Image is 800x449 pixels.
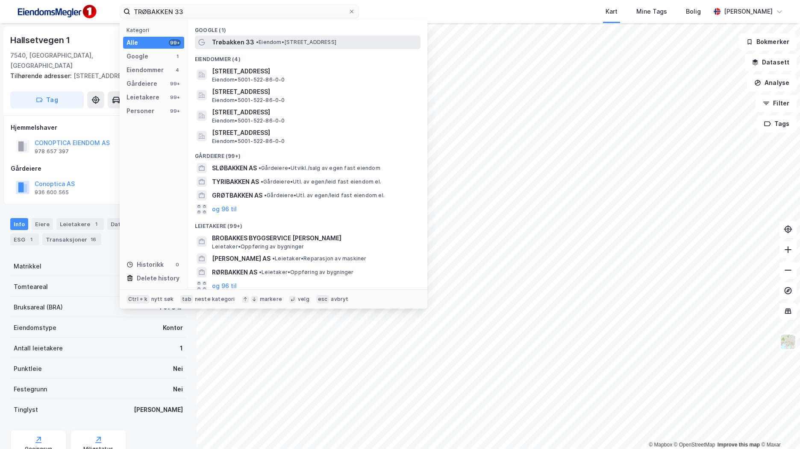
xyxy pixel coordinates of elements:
span: • [256,39,259,45]
div: Info [10,218,28,230]
span: Trøbakken 33 [212,37,254,47]
div: Hallsetvegen 1 [10,33,72,47]
div: ESG [10,233,39,245]
div: 936 600 565 [35,189,69,196]
span: Eiendom • 5001-522-86-0-0 [212,138,285,145]
span: • [259,269,262,275]
button: Tags [757,115,797,132]
span: Eiendom • 5001-522-86-0-0 [212,117,285,124]
div: Datasett [107,218,139,230]
div: nytt søk [151,296,174,303]
div: 1 [92,220,100,228]
div: Antall leietakere [14,343,63,353]
div: Hjemmelshaver [11,122,186,133]
div: Eiere [32,218,53,230]
div: 99+ [169,94,181,101]
span: [STREET_ADDRESS] [212,87,417,97]
div: 0 [174,261,181,268]
span: Leietaker • Reparasjon av maskiner [272,255,367,262]
div: 1 [27,235,35,244]
span: BROBAKKES BYGGSERVICE [PERSON_NAME] [212,233,417,243]
div: Kategori [126,27,184,33]
div: 99+ [169,108,181,114]
div: Kontor [163,323,183,333]
span: Gårdeiere • Utvikl./salg av egen fast eiendom [259,165,380,172]
span: GRØTBAKKEN AS [212,190,262,201]
div: Google [126,51,148,61]
div: Bruksareal (BRA) [14,302,63,312]
span: • [261,178,263,185]
div: Gårdeiere [126,79,157,89]
div: Alle [126,38,138,48]
span: • [272,255,275,262]
div: markere [260,296,282,303]
button: Analyse [747,74,797,91]
span: [PERSON_NAME] AS [212,254,271,264]
span: Gårdeiere • Utl. av egen/leid fast eiendom el. [261,178,381,185]
span: [STREET_ADDRESS] [212,107,417,117]
div: 16 [89,235,98,244]
div: Delete history [137,273,179,283]
button: Bokmerker [739,33,797,50]
div: Transaksjoner [42,233,101,245]
button: og 96 til [212,281,237,291]
div: Gårdeiere [11,163,186,174]
div: Gårdeiere (99+) [188,146,427,161]
div: esc [316,295,329,303]
img: Z [780,334,796,350]
div: 1 [180,343,183,353]
span: RØRBAKKEN AS [212,267,257,277]
div: Leietakere (99+) [188,216,427,231]
span: TYRIBAKKEN AS [212,177,259,187]
div: neste kategori [195,296,235,303]
button: og 96 til [212,204,237,214]
div: [STREET_ADDRESS] [10,71,179,81]
input: Søk på adresse, matrikkel, gårdeiere, leietakere eller personer [130,5,348,18]
img: F4PB6Px+NJ5v8B7XTbfpPpyloAAAAASUVORK5CYII= [14,2,99,21]
div: Kart [606,6,618,17]
div: Tinglyst [14,405,38,415]
div: Eiendommer [126,65,164,75]
div: Bolig [686,6,701,17]
div: Ctrl + k [126,295,150,303]
span: Tilhørende adresser: [10,72,74,79]
button: Tag [10,91,84,108]
div: avbryt [331,296,348,303]
span: • [259,165,261,171]
div: tab [180,295,193,303]
a: Improve this map [718,442,760,448]
div: Punktleie [14,364,42,374]
a: OpenStreetMap [674,442,715,448]
div: 4 [174,67,181,73]
div: Leietakere [56,218,104,230]
span: SLØBAKKEN AS [212,163,257,173]
span: [STREET_ADDRESS] [212,128,417,138]
div: Eiendomstype [14,323,56,333]
span: Leietaker • Oppføring av bygninger [259,269,354,276]
div: Mine Tags [636,6,667,17]
button: Filter [756,95,797,112]
a: Mapbox [649,442,672,448]
div: 7540, [GEOGRAPHIC_DATA], [GEOGRAPHIC_DATA] [10,50,121,71]
div: Kontrollprogram for chat [757,408,800,449]
span: Eiendom • [STREET_ADDRESS] [256,39,336,46]
div: velg [298,296,309,303]
button: Datasett [744,54,797,71]
span: Eiendom • 5001-522-86-0-0 [212,97,285,104]
div: Leietakere [126,92,159,102]
div: Historikk [126,259,164,270]
span: • [264,192,267,198]
div: Nei [173,364,183,374]
span: Leietaker • Oppføring av bygninger [212,243,304,250]
div: 99+ [169,80,181,87]
span: Eiendom • 5001-522-86-0-0 [212,76,285,83]
div: Matrikkel [14,261,41,271]
div: [PERSON_NAME] [134,405,183,415]
div: 99+ [169,39,181,46]
div: [PERSON_NAME] [724,6,773,17]
div: Tomteareal [14,282,48,292]
div: 978 657 397 [35,148,69,155]
div: Personer [126,106,154,116]
span: [STREET_ADDRESS] [212,66,417,76]
div: 1 [174,53,181,60]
